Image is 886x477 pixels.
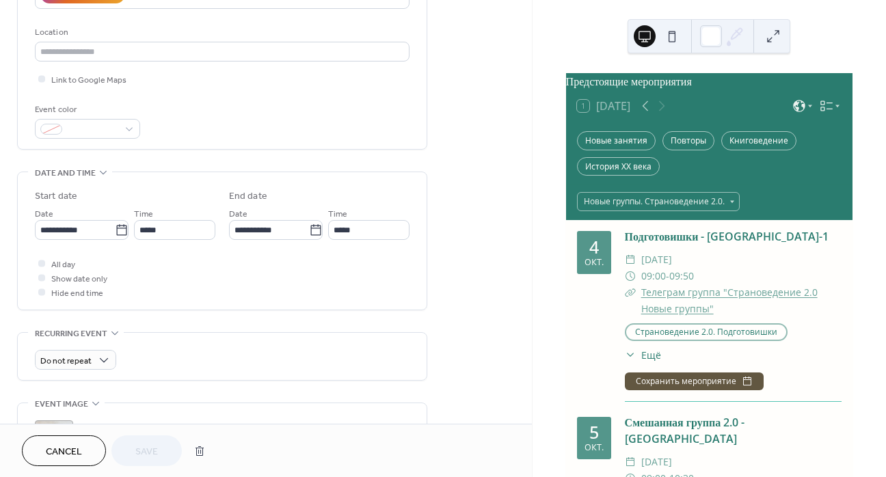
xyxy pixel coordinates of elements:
span: 09:00 [641,268,666,284]
span: Do not repeat [40,353,92,369]
span: [DATE] [641,454,672,470]
div: End date [229,189,267,204]
span: Date [35,207,53,221]
span: - [666,268,669,284]
span: All day [51,258,75,272]
span: Date and time [35,166,96,180]
div: Start date [35,189,77,204]
div: ​ [625,251,636,268]
div: Книговедение [721,131,796,150]
div: Event color [35,103,137,117]
span: Hide end time [51,286,103,301]
div: ; [35,420,73,459]
div: ​ [625,284,636,301]
button: Сохранить мероприятие [625,372,764,390]
div: окт. [585,444,604,452]
span: Ещё [641,348,661,362]
span: Recurring event [35,327,107,341]
a: Телеграм группа "Страноведение 2.0 Новые группы" [641,286,818,315]
div: окт. [585,258,604,267]
div: ​ [625,348,636,362]
span: Show date only [51,272,107,286]
div: 4 [589,238,599,256]
div: ​ [625,454,636,470]
span: [DATE] [641,251,672,268]
div: Предстоящие мероприятия [566,73,853,90]
span: Date [229,207,247,221]
div: История XX века [577,157,660,176]
div: 5 [589,424,599,441]
span: Event image [35,397,88,411]
a: Смешанная группа 2.0 - [GEOGRAPHIC_DATA] [625,415,745,446]
span: Link to Google Maps [51,73,126,87]
span: Cancel [46,445,82,459]
button: Cancel [22,435,106,466]
div: Location [35,25,407,40]
span: Time [134,207,153,221]
div: Новые занятия [577,131,656,150]
button: ​Ещё [625,348,661,362]
a: Подготовишки - [GEOGRAPHIC_DATA]-1 [625,229,829,244]
div: Повторы [662,131,714,150]
span: Time [328,207,347,221]
div: ​ [625,268,636,284]
span: 09:50 [669,268,694,284]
